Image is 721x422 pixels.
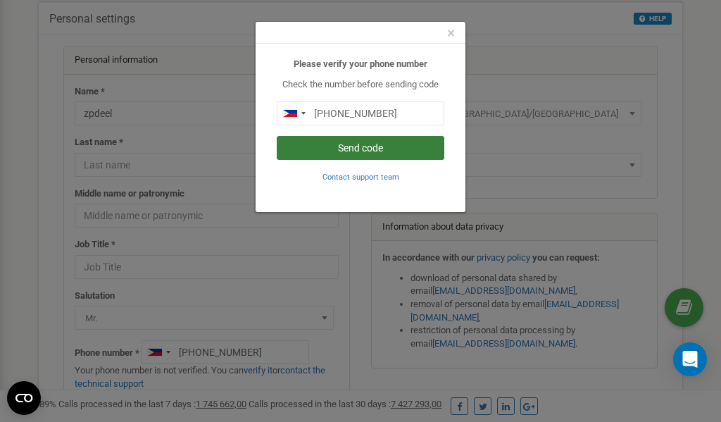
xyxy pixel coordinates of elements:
input: 0905 123 4567 [277,101,444,125]
small: Contact support team [322,173,399,182]
div: Open Intercom Messenger [673,342,707,376]
b: Please verify your phone number [294,58,427,69]
a: Contact support team [322,171,399,182]
button: Send code [277,136,444,160]
p: Check the number before sending code [277,78,444,92]
span: × [447,25,455,42]
button: Open CMP widget [7,381,41,415]
div: Telephone country code [277,102,310,125]
button: Close [447,26,455,41]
